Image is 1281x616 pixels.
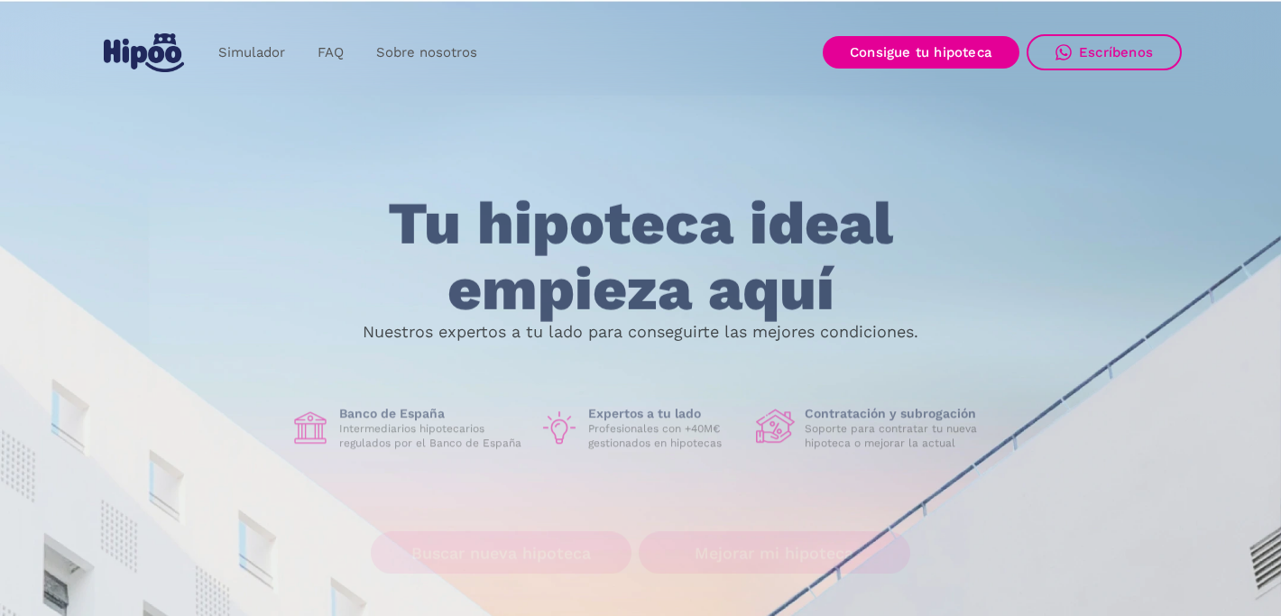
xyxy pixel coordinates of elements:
div: Escríbenos [1079,44,1153,60]
h1: Tu hipoteca ideal empieza aquí [299,191,982,322]
a: Buscar nueva hipoteca [371,532,631,575]
p: Profesionales con +40M€ gestionados en hipotecas [588,422,742,451]
p: Nuestros expertos a tu lado para conseguirte las mejores condiciones. [363,325,918,339]
a: Mejorar mi hipoteca [639,532,910,575]
h1: Contratación y subrogación [805,406,991,422]
a: Escríbenos [1027,34,1182,70]
p: Soporte para contratar tu nueva hipoteca o mejorar la actual [805,422,991,451]
p: Intermediarios hipotecarios regulados por el Banco de España [339,422,525,451]
a: Sobre nosotros [360,35,493,70]
a: Simulador [202,35,301,70]
a: home [99,26,188,79]
a: FAQ [301,35,360,70]
h1: Expertos a tu lado [588,406,742,422]
a: Consigue tu hipoteca [823,36,1019,69]
h1: Banco de España [339,406,525,422]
